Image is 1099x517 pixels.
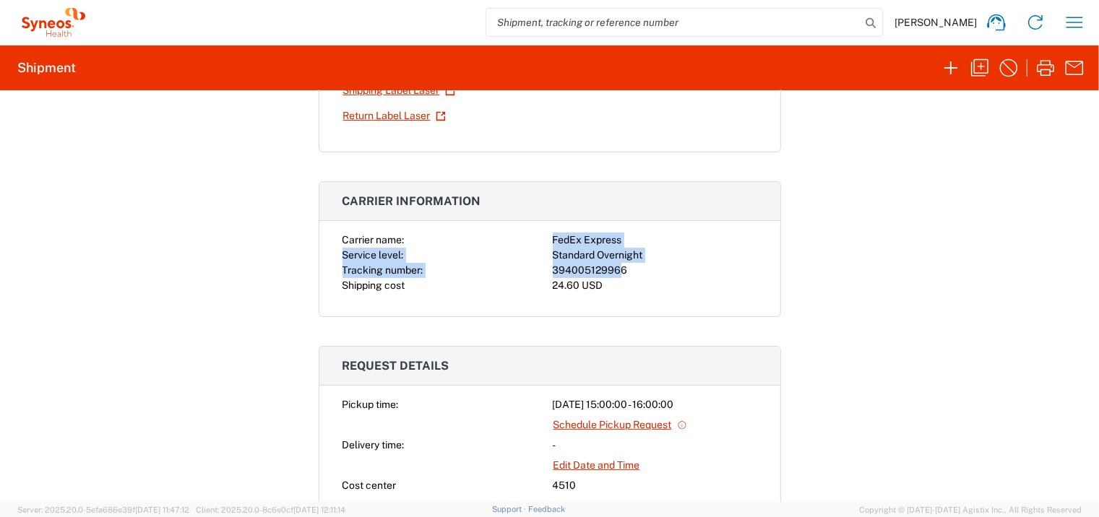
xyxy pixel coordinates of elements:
[342,359,449,373] span: Request details
[492,505,528,513] a: Support
[553,412,688,438] a: Schedule Pickup Request
[553,278,757,293] div: 24.60 USD
[342,479,397,491] span: Cost center
[342,399,399,410] span: Pickup time:
[553,248,757,263] div: Standard Overnight
[17,505,189,514] span: Server: 2025.20.0-5efa686e39f
[553,397,757,412] div: [DATE] 15:00:00 - 16:00:00
[895,16,977,29] span: [PERSON_NAME]
[342,264,423,276] span: Tracking number:
[486,9,861,36] input: Shipment, tracking or reference number
[528,505,565,513] a: Feedback
[859,503,1082,516] span: Copyright © [DATE]-[DATE] Agistix Inc., All Rights Reserved
[17,59,76,77] h2: Shipment
[196,505,345,514] span: Client: 2025.20.0-8c6e0cf
[342,279,405,291] span: Shipping cost
[342,194,481,208] span: Carrier information
[342,103,447,129] a: Return Label Laser
[293,505,345,514] span: [DATE] 12:11:14
[553,478,757,493] div: 4510
[342,78,456,103] a: Shipping Label Laser
[553,233,757,248] div: FedEx Express
[135,505,189,514] span: [DATE] 11:47:12
[553,453,641,478] a: Edit Date and Time
[342,249,404,261] span: Service level:
[553,263,757,278] div: 394005129966
[342,234,405,246] span: Carrier name:
[342,439,405,451] span: Delivery time:
[553,438,757,453] div: -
